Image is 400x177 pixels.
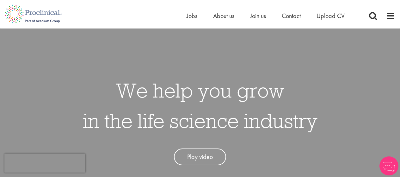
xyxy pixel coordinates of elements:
[282,12,301,20] a: Contact
[83,75,317,136] h1: We help you grow in the life science industry
[250,12,266,20] a: Join us
[213,12,234,20] a: About us
[174,149,226,165] a: Play video
[379,156,398,175] img: Chatbot
[187,12,197,20] a: Jobs
[317,12,345,20] a: Upload CV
